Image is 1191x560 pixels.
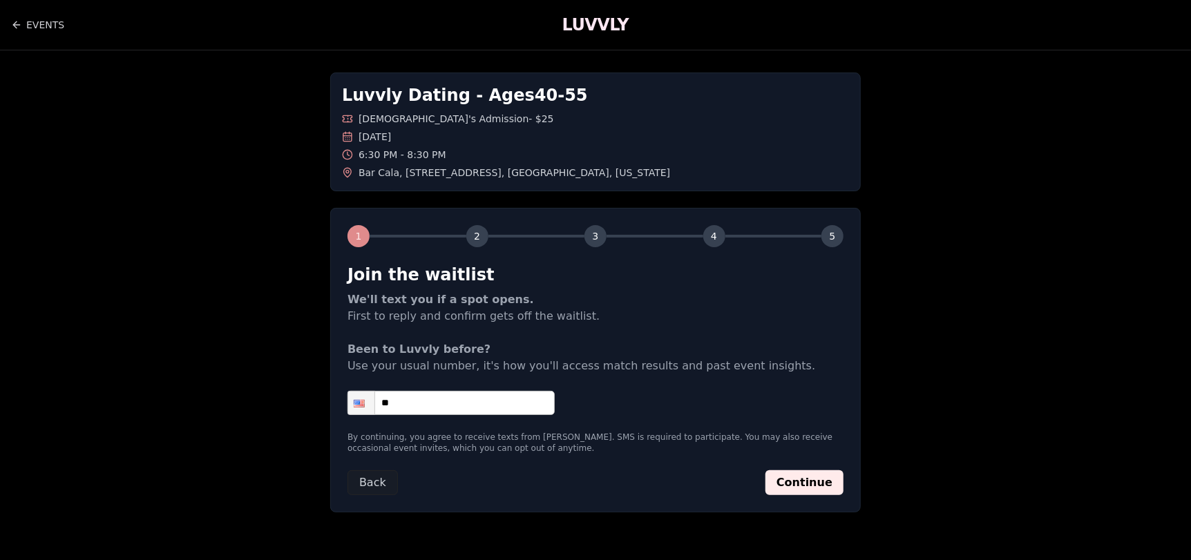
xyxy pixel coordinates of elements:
[347,293,534,306] strong: We'll text you if a spot opens.
[562,14,629,36] a: LUVVLY
[821,225,844,247] div: 5
[359,166,670,180] span: Bar Cala , [STREET_ADDRESS] , [GEOGRAPHIC_DATA] , [US_STATE]
[584,225,607,247] div: 3
[347,432,844,454] p: By continuing, you agree to receive texts from [PERSON_NAME]. SMS is required to participate. You...
[466,225,488,247] div: 2
[703,225,725,247] div: 4
[347,341,844,374] p: Use your usual number, it's how you'll access match results and past event insights.
[11,11,64,39] a: Back to events
[347,291,844,325] p: First to reply and confirm gets off the waitlist.
[359,112,554,126] span: [DEMOGRAPHIC_DATA]'s Admission - $25
[359,130,391,144] span: [DATE]
[765,470,844,495] button: Continue
[347,264,844,286] h2: Join the waitlist
[347,225,370,247] div: 1
[348,392,374,414] div: United States: + 1
[359,148,446,162] span: 6:30 PM - 8:30 PM
[347,342,490,356] strong: Been to Luvvly before?
[347,470,398,495] button: Back
[342,84,849,106] h1: Luvvly Dating - Ages 40 - 55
